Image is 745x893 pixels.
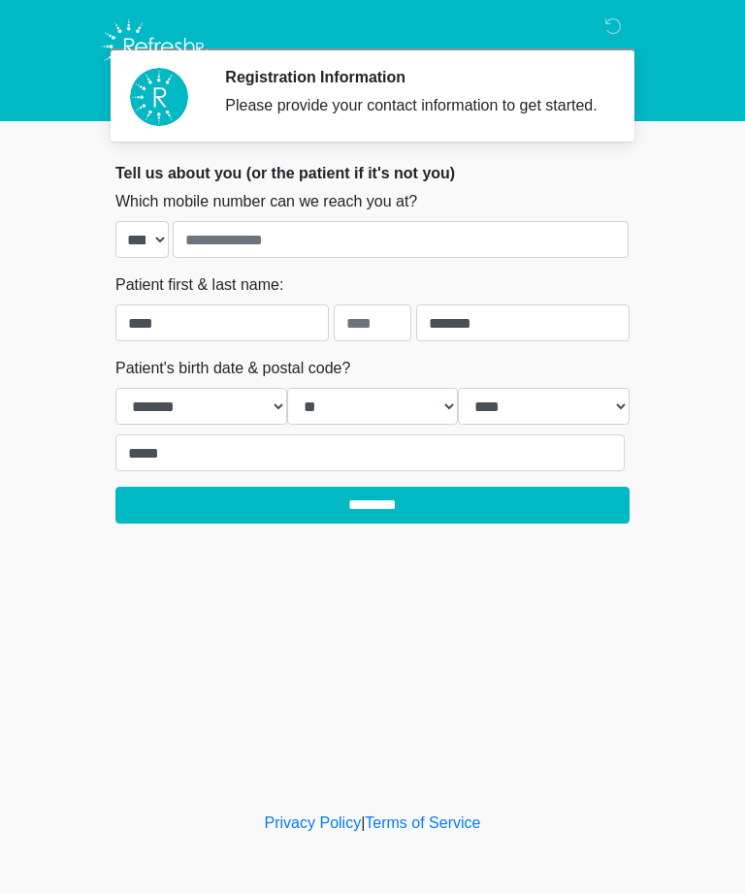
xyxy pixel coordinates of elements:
[115,357,350,380] label: Patient's birth date & postal code?
[225,94,600,117] div: Please provide your contact information to get started.
[115,273,283,297] label: Patient first & last name:
[115,190,417,213] label: Which mobile number can we reach you at?
[96,15,213,79] img: Refresh RX Logo
[265,814,362,831] a: Privacy Policy
[361,814,365,831] a: |
[365,814,480,831] a: Terms of Service
[115,164,630,182] h2: Tell us about you (or the patient if it's not you)
[130,68,188,126] img: Agent Avatar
